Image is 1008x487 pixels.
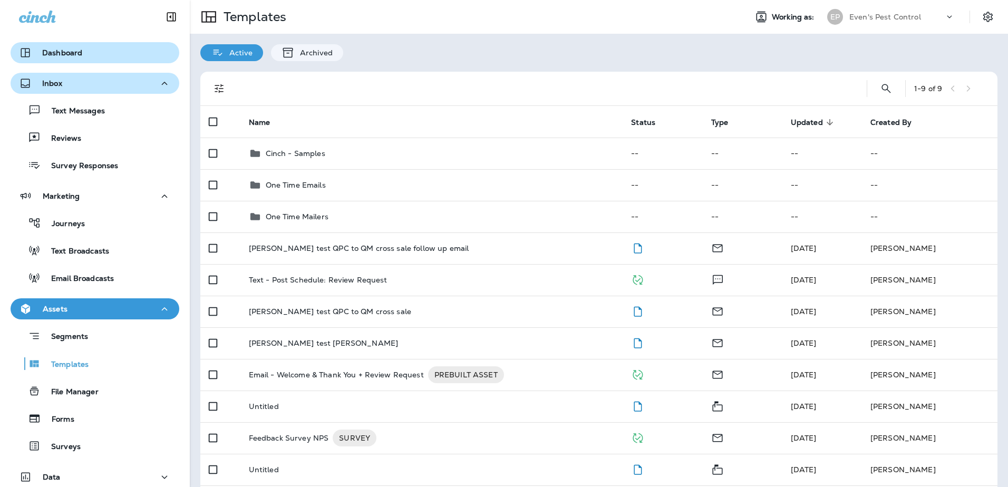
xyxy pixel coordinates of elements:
[11,99,179,121] button: Text Messages
[631,118,655,127] span: Status
[11,212,179,234] button: Journeys
[862,232,997,264] td: [PERSON_NAME]
[249,430,329,446] p: Feedback Survey NPS
[791,338,817,348] span: Hannah Haack
[791,118,837,127] span: Updated
[870,118,925,127] span: Created By
[11,186,179,207] button: Marketing
[862,201,997,232] td: --
[11,154,179,176] button: Survey Responses
[870,118,912,127] span: Created By
[249,118,284,127] span: Name
[41,134,81,144] p: Reviews
[249,339,398,347] p: [PERSON_NAME] test [PERSON_NAME]
[249,307,411,316] p: [PERSON_NAME] test QPC to QM cross sale
[631,464,644,473] span: Draft
[11,298,179,319] button: Assets
[791,244,817,253] span: Hannah Haack
[11,42,179,63] button: Dashboard
[249,402,279,411] p: Untitled
[782,169,862,201] td: --
[791,370,817,379] span: Megan Yurk
[42,79,62,87] p: Inbox
[703,169,782,201] td: --
[41,247,109,257] p: Text Broadcasts
[703,201,782,232] td: --
[862,359,997,391] td: [PERSON_NAME]
[623,138,702,169] td: --
[11,353,179,375] button: Templates
[631,274,644,284] span: Published
[428,369,504,380] span: PREBUILT ASSET
[266,212,328,221] p: One Time Mailers
[914,84,942,93] div: 1 - 9 of 9
[428,366,504,383] div: PREBUILT ASSET
[631,306,644,315] span: Draft
[43,192,80,200] p: Marketing
[266,181,326,189] p: One Time Emails
[631,369,644,378] span: Published
[711,369,724,378] span: Email
[249,465,279,474] p: Untitled
[862,169,997,201] td: --
[42,48,82,57] p: Dashboard
[978,7,997,26] button: Settings
[219,9,286,25] p: Templates
[631,337,644,347] span: Draft
[41,387,99,397] p: File Manager
[11,435,179,457] button: Surveys
[862,454,997,485] td: [PERSON_NAME]
[11,73,179,94] button: Inbox
[43,305,67,313] p: Assets
[711,274,724,284] span: Text
[862,138,997,169] td: --
[711,118,729,127] span: Type
[623,201,702,232] td: --
[631,432,644,442] span: Published
[41,106,105,116] p: Text Messages
[849,13,921,21] p: Even's Pest Control
[791,275,817,285] span: Frank Carreno
[41,332,88,343] p: Segments
[41,360,89,370] p: Templates
[41,442,81,452] p: Surveys
[11,239,179,261] button: Text Broadcasts
[711,464,724,473] span: Mailer
[11,325,179,347] button: Segments
[876,78,897,99] button: Search Templates
[782,201,862,232] td: --
[711,432,724,442] span: Email
[333,433,376,443] span: SURVEY
[249,118,270,127] span: Name
[711,337,724,347] span: Email
[157,6,186,27] button: Collapse Sidebar
[782,138,862,169] td: --
[791,433,817,443] span: Megan Yurk
[11,267,179,289] button: Email Broadcasts
[224,48,253,57] p: Active
[791,465,817,474] span: Frank Carreno
[11,380,179,402] button: File Manager
[333,430,376,446] div: SURVEY
[41,161,118,171] p: Survey Responses
[295,48,333,57] p: Archived
[43,473,61,481] p: Data
[11,407,179,430] button: Forms
[711,306,724,315] span: Email
[862,391,997,422] td: [PERSON_NAME]
[862,296,997,327] td: [PERSON_NAME]
[249,366,424,383] p: Email - Welcome & Thank You + Review Request
[631,242,644,252] span: Draft
[266,149,325,158] p: Cinch - Samples
[11,126,179,149] button: Reviews
[41,415,74,425] p: Forms
[711,118,742,127] span: Type
[623,169,702,201] td: --
[249,244,469,252] p: [PERSON_NAME] test QPC to QM cross sale follow up email
[791,118,823,127] span: Updated
[791,402,817,411] span: Megan Yurk
[711,401,724,410] span: Mailer
[862,422,997,454] td: [PERSON_NAME]
[711,242,724,252] span: Email
[631,118,669,127] span: Status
